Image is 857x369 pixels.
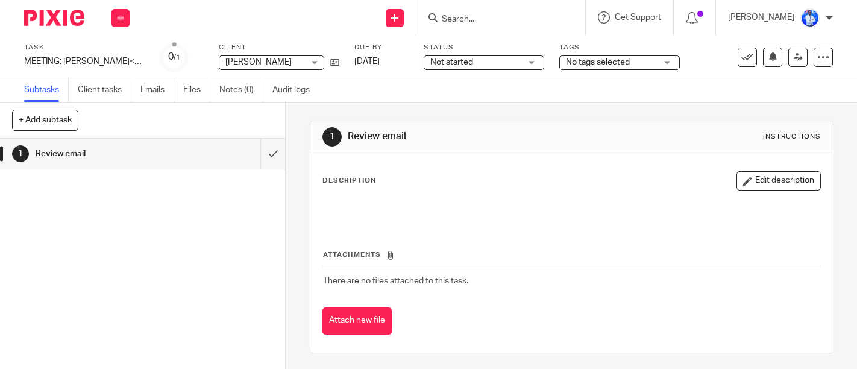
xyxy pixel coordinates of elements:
[78,78,131,102] a: Client tasks
[225,58,292,66] span: [PERSON_NAME]
[12,110,78,130] button: + Add subtask
[323,277,468,285] span: There are no files attached to this task.
[354,43,409,52] label: Due by
[322,127,342,147] div: 1
[430,58,473,66] span: Not started
[24,10,84,26] img: Pixie
[354,57,380,66] span: [DATE]
[323,251,381,258] span: Attachments
[168,50,180,64] div: 0
[24,55,145,68] div: MEETING: [PERSON_NAME]<>[PERSON_NAME]
[183,78,210,102] a: Files
[322,307,392,335] button: Attach new file
[566,58,630,66] span: No tags selected
[615,13,661,22] span: Get Support
[441,14,549,25] input: Search
[763,132,821,142] div: Instructions
[219,78,263,102] a: Notes (0)
[348,130,597,143] h1: Review email
[140,78,174,102] a: Emails
[559,43,680,52] label: Tags
[174,54,180,61] small: /1
[24,43,145,52] label: Task
[24,78,69,102] a: Subtasks
[322,176,376,186] p: Description
[272,78,319,102] a: Audit logs
[424,43,544,52] label: Status
[800,8,820,28] img: WhatsApp%20Image%202022-01-17%20at%2010.26.43%20PM.jpeg
[24,55,145,68] div: MEETING: Felix&lt;&gt;Amanda
[728,11,794,24] p: [PERSON_NAME]
[36,145,178,163] h1: Review email
[736,171,821,191] button: Edit description
[219,43,339,52] label: Client
[12,145,29,162] div: 1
